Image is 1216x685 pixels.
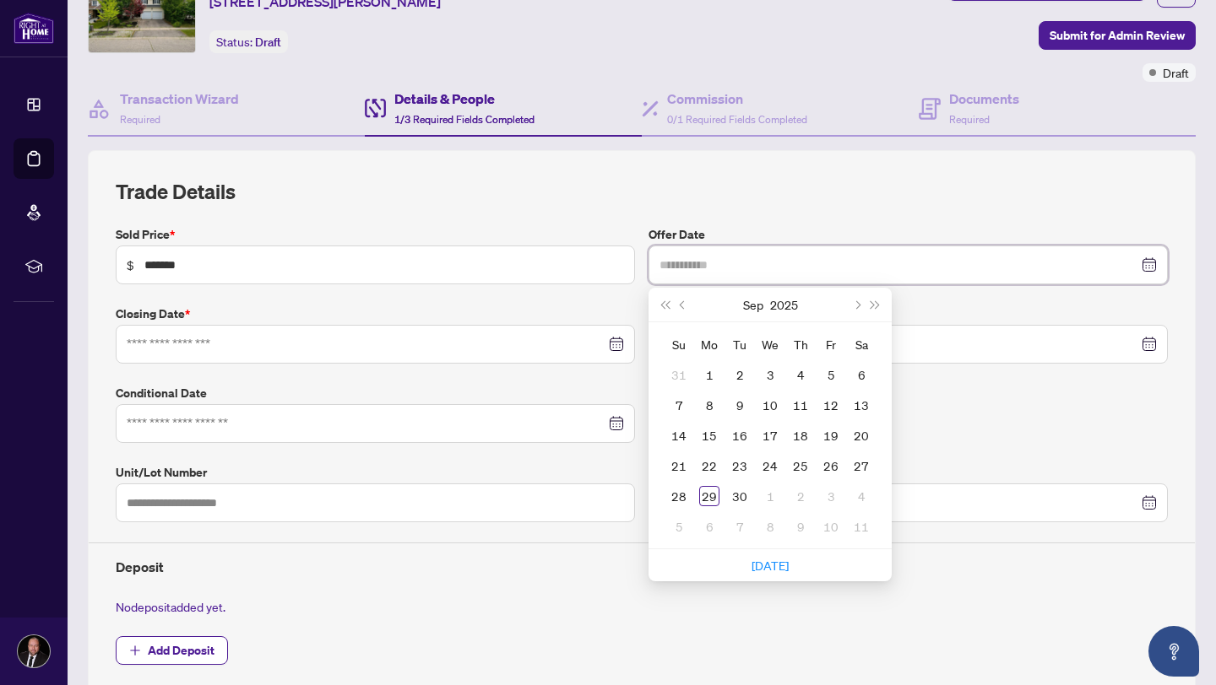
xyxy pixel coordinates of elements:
td: 2025-09-21 [664,450,694,481]
td: 2025-10-09 [785,511,816,542]
button: Previous month (PageUp) [674,288,692,321]
div: 6 [699,516,719,537]
button: Choose a year [770,288,798,321]
label: Firm Date [649,305,1168,323]
th: Sa [846,329,877,359]
label: Sold Price [116,225,635,244]
div: 1 [699,364,719,385]
div: 15 [699,425,719,445]
div: 3 [760,364,780,385]
td: 2025-09-30 [725,481,755,511]
h4: Documents [949,89,1019,109]
div: 23 [730,456,750,476]
label: Offer Date [649,225,1168,244]
div: 18 [790,425,811,445]
div: 5 [669,516,689,537]
span: Required [949,113,990,126]
td: 2025-10-11 [846,511,877,542]
th: Tu [725,329,755,359]
div: 19 [821,425,841,445]
th: Fr [816,329,846,359]
td: 2025-09-03 [755,359,785,390]
div: 30 [730,486,750,506]
div: 24 [760,456,780,476]
th: Mo [694,329,725,359]
td: 2025-10-06 [694,511,725,542]
td: 2025-09-09 [725,390,755,420]
td: 2025-09-29 [694,481,725,511]
div: 26 [821,456,841,476]
div: Status: [209,30,288,53]
div: 31 [669,364,689,385]
div: 4 [851,486,871,506]
h4: Transaction Wizard [120,89,239,109]
td: 2025-09-22 [694,450,725,481]
label: Closing Date [116,305,635,323]
label: Unit/Lot Number [116,463,635,482]
span: Submit for Admin Review [1050,22,1185,49]
td: 2025-09-17 [755,420,785,450]
td: 2025-09-12 [816,390,846,420]
td: 2025-09-18 [785,420,816,450]
div: 2 [730,364,750,385]
div: 25 [790,456,811,476]
th: We [755,329,785,359]
td: 2025-09-04 [785,359,816,390]
span: Draft [255,35,281,50]
td: 2025-10-04 [846,481,877,511]
label: Mutual Release Date [649,463,1168,482]
span: Add Deposit [148,637,214,664]
button: Choose a month [743,288,763,321]
h2: Trade Details [116,178,1168,205]
th: Th [785,329,816,359]
label: Exclusive [649,384,1168,402]
td: 2025-08-31 [664,359,694,390]
span: 1/3 Required Fields Completed [394,113,535,126]
td: 2025-09-27 [846,450,877,481]
td: 2025-09-13 [846,390,877,420]
td: 2025-10-02 [785,481,816,511]
div: 12 [821,395,841,415]
div: 29 [699,486,719,506]
div: 6 [851,364,871,385]
td: 2025-09-26 [816,450,846,481]
span: $ [127,256,134,274]
div: 1 [760,486,780,506]
td: 2025-10-05 [664,511,694,542]
img: logo [14,13,54,44]
button: Last year (Control + left) [655,288,674,321]
div: 7 [669,395,689,415]
div: 9 [790,516,811,537]
div: 16 [730,425,750,445]
td: 2025-09-20 [846,420,877,450]
div: 14 [669,425,689,445]
td: 2025-10-08 [755,511,785,542]
td: 2025-10-07 [725,511,755,542]
td: 2025-09-06 [846,359,877,390]
td: 2025-09-14 [664,420,694,450]
div: 20 [851,425,871,445]
div: 11 [790,395,811,415]
div: 5 [821,364,841,385]
span: Required [120,113,160,126]
td: 2025-09-24 [755,450,785,481]
td: 2025-09-23 [725,450,755,481]
td: 2025-09-08 [694,390,725,420]
td: 2025-09-10 [755,390,785,420]
td: 2025-09-15 [694,420,725,450]
div: 13 [851,395,871,415]
td: 2025-09-05 [816,359,846,390]
div: 2 [790,486,811,506]
td: 2025-10-10 [816,511,846,542]
label: Conditional Date [116,384,635,402]
div: 27 [851,456,871,476]
h4: Deposit [116,557,1168,577]
div: 4 [790,364,811,385]
a: [DATE] [752,558,789,573]
span: plus [129,645,141,656]
div: 28 [669,486,689,506]
td: 2025-09-28 [664,481,694,511]
div: 22 [699,456,719,476]
button: Next month (PageDown) [847,288,866,321]
div: 8 [760,516,780,537]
